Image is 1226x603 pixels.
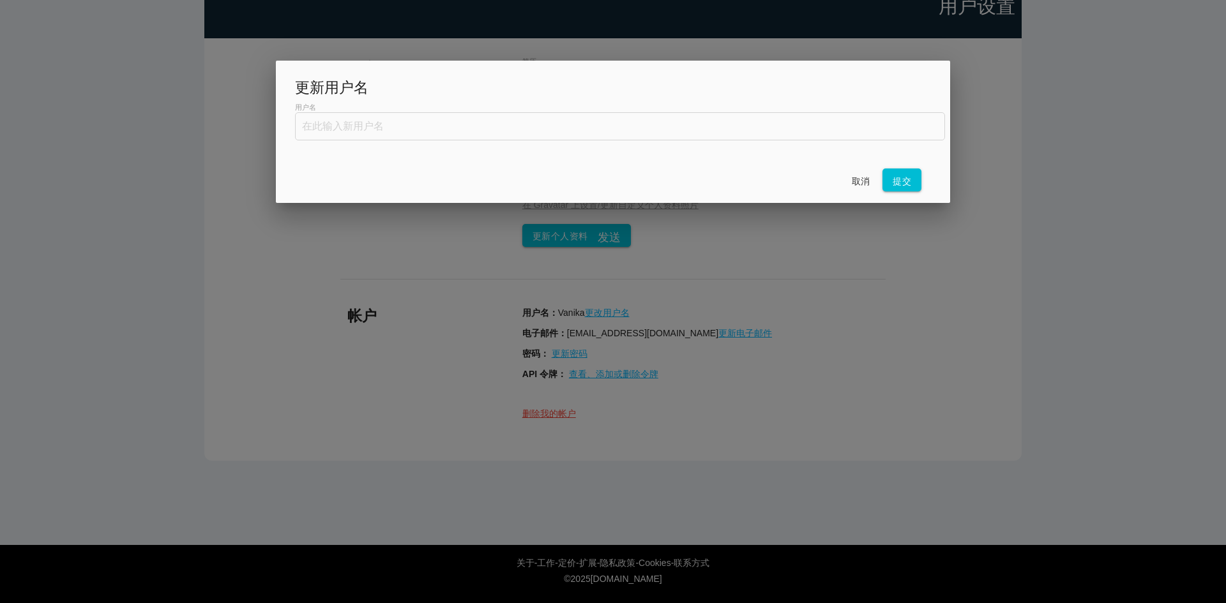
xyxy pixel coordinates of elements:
font: 取消 [852,176,870,186]
font: 用户名 [295,103,316,111]
button: 提交 [882,168,921,191]
a: 取消 [842,168,880,191]
font: 提交 [893,176,911,186]
font: 更新用户名 [295,79,368,96]
input: 在此输入新用户名 [295,112,945,140]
